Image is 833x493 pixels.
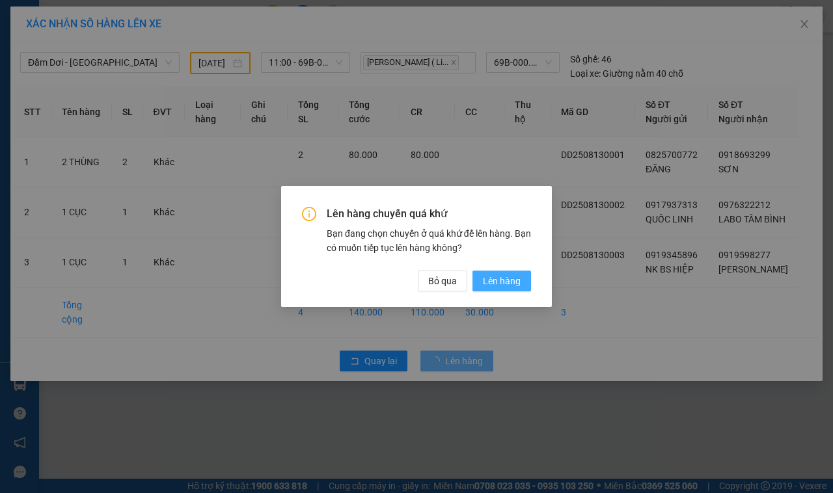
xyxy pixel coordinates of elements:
span: Bỏ qua [428,274,457,288]
button: Bỏ qua [418,271,467,291]
span: Lên hàng chuyến quá khứ [327,207,531,221]
span: info-circle [302,207,316,221]
button: Lên hàng [472,271,531,291]
div: Bạn đang chọn chuyến ở quá khứ để lên hàng. Bạn có muốn tiếp tục lên hàng không? [327,226,531,255]
span: Lên hàng [483,274,521,288]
